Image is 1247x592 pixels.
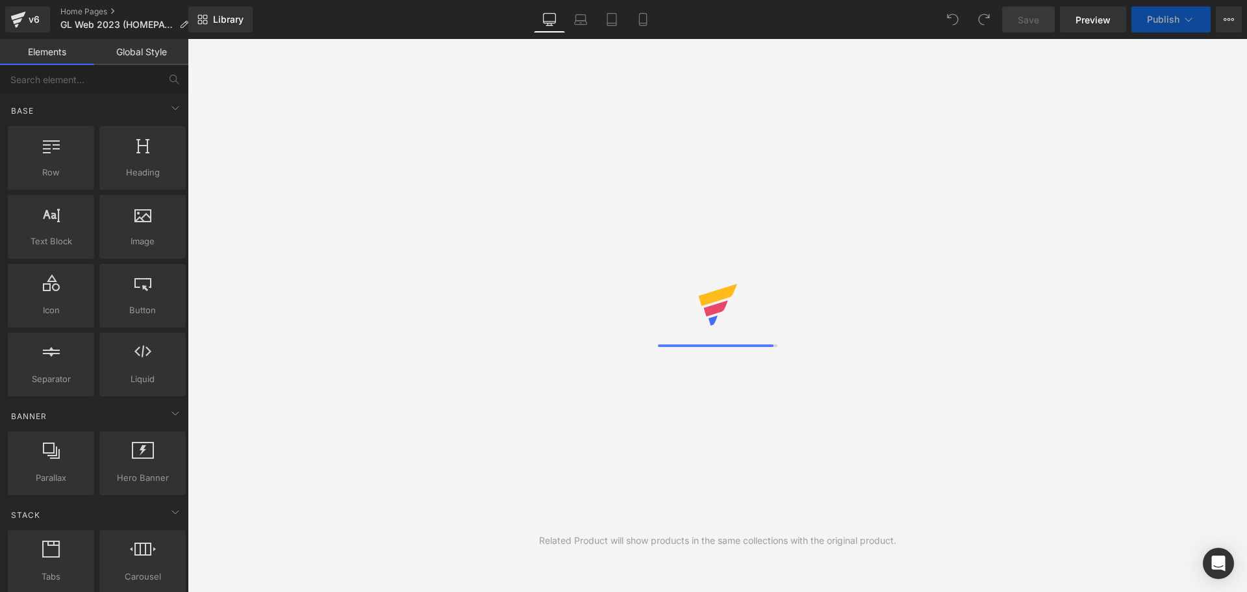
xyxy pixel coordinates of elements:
span: GL Web 2023 (HOMEPAGE) [60,19,174,30]
a: Preview [1060,6,1126,32]
a: Desktop [534,6,565,32]
a: Global Style [94,39,188,65]
div: Open Intercom Messenger [1203,548,1234,579]
span: Publish [1147,14,1179,25]
span: Hero Banner [103,471,182,485]
span: Parallax [12,471,90,485]
span: Tabs [12,570,90,584]
button: More [1216,6,1242,32]
a: New Library [188,6,253,32]
button: Undo [940,6,966,32]
span: Save [1018,13,1039,27]
div: v6 [26,11,42,28]
span: Icon [12,303,90,317]
a: Mobile [627,6,659,32]
a: Laptop [565,6,596,32]
button: Publish [1131,6,1211,32]
div: Related Product will show products in the same collections with the original product. [539,534,896,548]
span: Button [103,303,182,317]
span: Base [10,105,35,117]
span: Separator [12,372,90,386]
span: Banner [10,410,48,422]
a: Home Pages [60,6,199,17]
button: Redo [971,6,997,32]
span: Row [12,166,90,179]
span: Heading [103,166,182,179]
a: Tablet [596,6,627,32]
a: v6 [5,6,50,32]
span: Stack [10,509,42,521]
span: Liquid [103,372,182,386]
span: Library [213,14,244,25]
span: Carousel [103,570,182,584]
span: Image [103,235,182,248]
span: Text Block [12,235,90,248]
span: Preview [1076,13,1111,27]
